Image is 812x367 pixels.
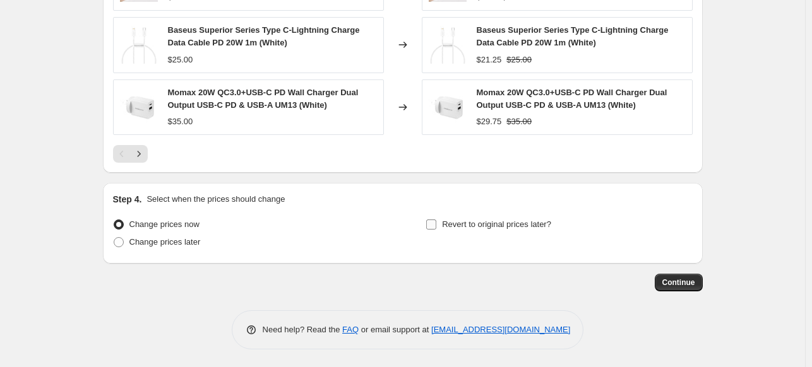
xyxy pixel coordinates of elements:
[130,145,148,163] button: Next
[113,145,148,163] nav: Pagination
[477,25,669,47] span: Baseus Superior Series Type C-Lightning Charge Data Cable PD 20W 1m (White)
[442,219,551,229] span: Revert to original prices later?
[120,88,158,126] img: 3_a06e70b3-ec94-4f7e-adb0-ab45a8e59e86_80x.jpg
[431,325,570,334] a: [EMAIL_ADDRESS][DOMAIN_NAME]
[429,88,467,126] img: 3_a06e70b3-ec94-4f7e-adb0-ab45a8e59e86_80x.jpg
[129,219,200,229] span: Change prices now
[168,54,193,66] div: $25.00
[263,325,343,334] span: Need help? Read the
[168,88,359,110] span: Momax 20W QC3.0+USB-C PD Wall Charger Dual Output USB-C PD & USB-A UM13 (White)
[477,115,502,128] div: $29.75
[506,115,532,128] strike: $35.00
[129,237,201,247] span: Change prices later
[359,325,431,334] span: or email support at
[168,115,193,128] div: $35.00
[168,25,360,47] span: Baseus Superior Series Type C-Lightning Charge Data Cable PD 20W 1m (White)
[146,193,285,206] p: Select when the prices should change
[506,54,532,66] strike: $25.00
[477,54,502,66] div: $21.25
[429,26,467,64] img: 10.25m_80x.jpg
[662,277,695,288] span: Continue
[655,274,703,291] button: Continue
[477,88,667,110] span: Momax 20W QC3.0+USB-C PD Wall Charger Dual Output USB-C PD & USB-A UM13 (White)
[120,26,158,64] img: 10.25m_80x.jpg
[113,193,142,206] h2: Step 4.
[342,325,359,334] a: FAQ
